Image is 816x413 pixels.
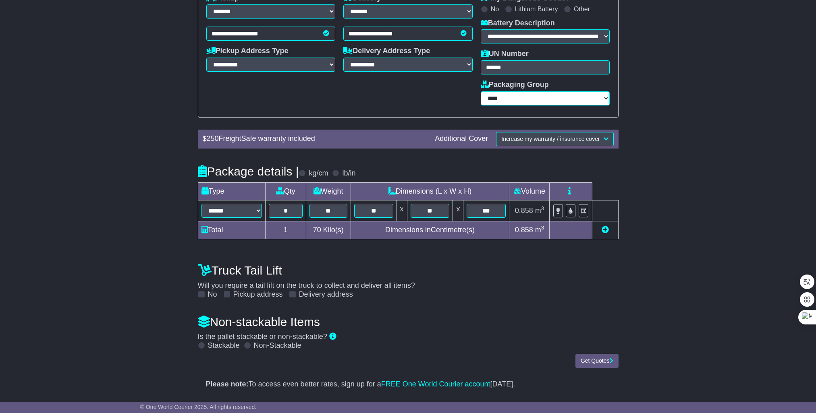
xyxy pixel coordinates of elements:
[299,290,353,299] label: Delivery address
[199,134,431,143] div: $ FreightSafe warranty included
[198,315,619,328] h4: Non-stackable Items
[254,341,301,350] label: Non-Stackable
[351,221,509,239] td: Dimensions in Centimetre(s)
[541,205,544,211] sup: 3
[265,221,306,239] td: 1
[453,200,463,221] td: x
[509,182,550,200] td: Volume
[535,206,544,215] span: m
[431,134,492,143] div: Additional Cover
[491,5,499,13] label: No
[313,226,321,234] span: 70
[481,81,549,89] label: Packaging Group
[233,290,283,299] label: Pickup address
[206,47,289,56] label: Pickup Address Type
[397,200,407,221] td: x
[265,182,306,200] td: Qty
[541,225,544,231] sup: 3
[575,354,619,368] button: Get Quotes
[515,206,533,215] span: 0.858
[198,221,265,239] td: Total
[481,19,555,28] label: Battery Description
[351,182,509,200] td: Dimensions (L x W x H)
[574,5,590,13] label: Other
[381,380,490,388] a: FREE One World Courier account
[306,221,351,239] td: Kilo(s)
[198,165,299,178] h4: Package details |
[194,260,623,299] div: Will you require a tail lift on the truck to collect and deliver all items?
[515,5,558,13] label: Lithium Battery
[515,226,533,234] span: 0.858
[198,332,327,341] span: Is the pallet stackable or non-stackable?
[496,132,613,146] button: Increase my warranty / insurance cover
[343,47,430,56] label: Delivery Address Type
[481,50,529,58] label: UN Number
[535,226,544,234] span: m
[342,169,355,178] label: lb/in
[309,169,328,178] label: kg/cm
[140,404,257,410] span: © One World Courier 2025. All rights reserved.
[501,136,600,142] span: Increase my warranty / insurance cover
[306,182,351,200] td: Weight
[198,182,265,200] td: Type
[602,226,609,234] a: Add new item
[207,134,219,142] span: 250
[208,341,240,350] label: Stackable
[198,264,619,277] h4: Truck Tail Lift
[206,380,610,389] p: To access even better rates, sign up for a [DATE].
[206,380,249,388] strong: Please note:
[208,290,217,299] label: No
